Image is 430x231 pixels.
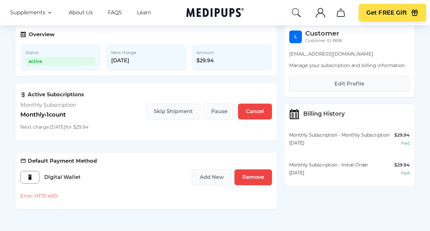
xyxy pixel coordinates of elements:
[20,91,89,98] h3: Active Subscriptions
[333,5,348,20] button: cart
[359,4,426,22] button: Get FREE Gift
[186,7,244,20] a: Medipups
[289,132,394,139] div: Monthly Subscription - Monthly Subscription
[203,104,235,119] button: Pause
[289,140,394,146] div: [DATE]
[25,57,96,66] span: active
[197,49,267,56] span: Amount
[69,10,93,16] a: About Us
[10,10,45,16] span: Supplements
[44,174,81,180] span: Digital Wallet
[154,108,193,115] span: Skip Shipment
[289,162,394,168] div: Monthly Subscription - Initial Order
[200,174,224,180] span: Add New
[303,111,345,117] h3: Billing History
[29,31,54,38] h3: Overview
[211,108,227,115] span: Pause
[20,193,272,200] p: Error: HTTP 400:
[305,30,342,37] h2: Customer
[289,76,410,92] button: Edit Profile
[20,124,89,131] p: Next charge: [DATE] for $29.94
[111,49,182,56] span: Next charge
[289,170,394,176] div: [DATE]
[10,9,54,17] button: Supplements
[394,162,410,168] div: $29.94
[334,81,364,87] span: Edit Profile
[246,108,264,115] span: Cancel
[20,112,89,118] p: Monthly • 1 count
[111,57,182,64] span: [DATE]
[238,104,272,119] button: Cancel
[305,37,342,44] p: Customer ID: 3838
[401,170,410,176] div: paid
[313,5,328,20] button: account
[146,104,201,119] button: Skip Shipment
[394,132,410,139] div: $29.94
[401,140,410,146] div: paid
[366,9,407,17] span: Get FREE Gift
[25,49,96,56] span: Status
[20,171,39,184] div: 📱
[20,102,89,108] h3: Monthly Subscription
[289,51,410,58] p: [EMAIL_ADDRESS][DOMAIN_NAME]
[108,10,122,16] a: FAQS
[289,62,410,69] p: Manage your subscription and billing information
[242,174,264,180] span: Remove
[20,158,272,164] h3: Default Payment Method
[291,8,301,18] button: search
[234,169,272,185] button: Remove
[137,10,151,16] a: Learn
[197,57,267,64] span: $29.94
[192,169,232,185] button: Add New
